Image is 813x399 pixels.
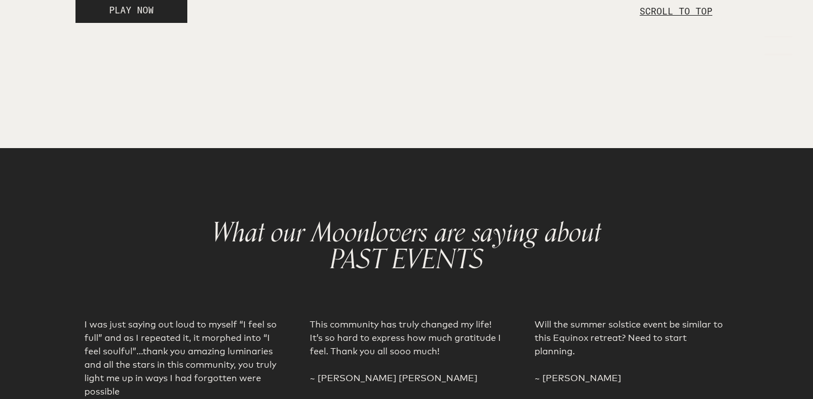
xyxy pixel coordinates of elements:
[211,220,602,273] h1: What our Moonlovers are saying about PAST EVENTS
[109,4,154,16] span: PLAY NOW
[535,318,729,385] p: Will the summer solstice event be similar to this Equinox retreat? Need to start planning. ~ [PER...
[310,318,504,385] p: This community has truly changed my life! It’s so hard to express how much gratitude I feel. Than...
[640,4,712,18] p: SCROLL TO TOP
